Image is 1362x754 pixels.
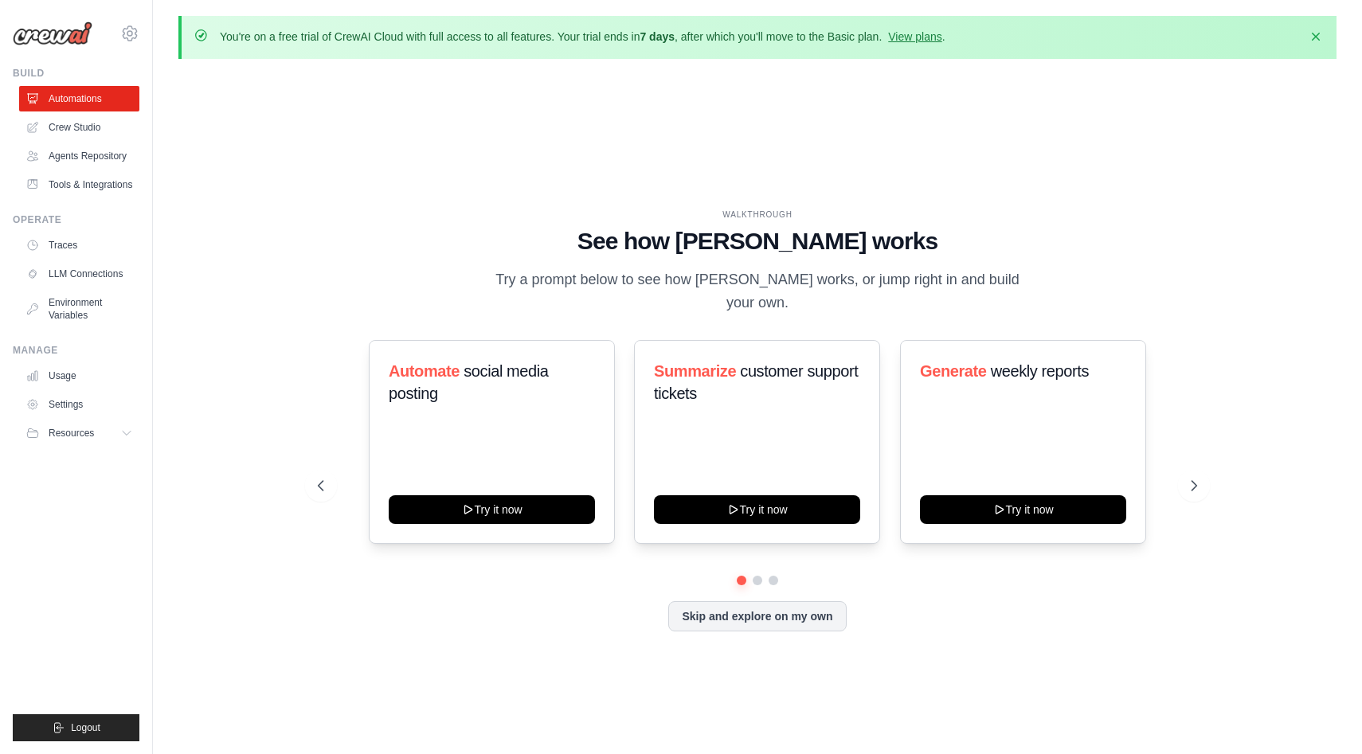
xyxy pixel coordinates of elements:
a: Crew Studio [19,115,139,140]
span: social media posting [389,362,549,402]
button: Try it now [654,495,860,524]
button: Resources [19,420,139,446]
span: Logout [71,721,100,734]
span: Automate [389,362,460,380]
span: weekly reports [990,362,1088,380]
a: View plans [888,30,941,43]
a: Agents Repository [19,143,139,169]
span: Summarize [654,362,736,380]
a: Settings [19,392,139,417]
span: Resources [49,427,94,440]
img: Logo [13,21,92,45]
a: Traces [19,232,139,258]
p: You're on a free trial of CrewAI Cloud with full access to all features. Your trial ends in , aft... [220,29,945,45]
strong: 7 days [640,30,675,43]
button: Try it now [389,495,595,524]
div: Operate [13,213,139,226]
p: Try a prompt below to see how [PERSON_NAME] works, or jump right in and build your own. [490,268,1025,315]
h1: See how [PERSON_NAME] works [318,227,1197,256]
a: LLM Connections [19,261,139,287]
a: Environment Variables [19,290,139,328]
button: Try it now [920,495,1126,524]
a: Automations [19,86,139,111]
div: Manage [13,344,139,357]
a: Tools & Integrations [19,172,139,197]
a: Usage [19,363,139,389]
button: Logout [13,714,139,741]
span: Generate [920,362,987,380]
div: Build [13,67,139,80]
span: customer support tickets [654,362,858,402]
button: Skip and explore on my own [668,601,846,631]
div: WALKTHROUGH [318,209,1197,221]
